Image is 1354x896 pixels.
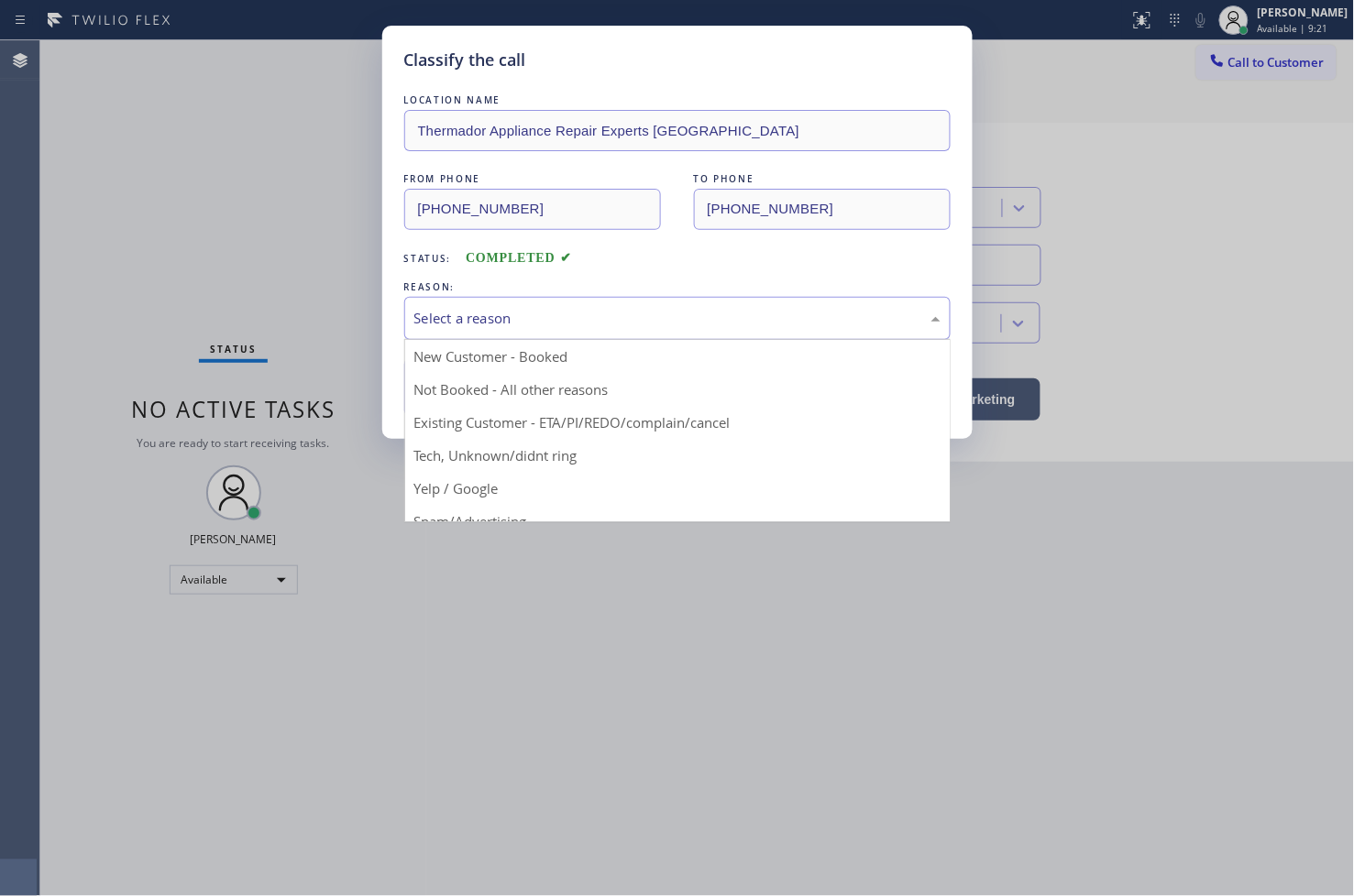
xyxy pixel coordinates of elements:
[414,308,941,329] div: Select a reason
[405,373,950,406] div: Not Booked - All other reasons
[405,505,950,538] div: Spam/Advertising
[466,251,572,265] span: COMPLETED
[694,169,951,189] div: TO PHONE
[404,48,526,72] h5: Classify the call
[404,169,661,189] div: FROM PHONE
[404,189,661,230] input: From phone
[405,439,950,472] div: Tech, Unknown/didnt ring
[694,189,951,230] input: To phone
[404,91,951,110] div: LOCATION NAME
[404,278,951,297] div: REASON:
[404,252,452,265] span: Status:
[405,340,950,373] div: New Customer - Booked
[405,406,950,439] div: Existing Customer - ETA/PI/REDO/complain/cancel
[405,472,950,505] div: Yelp / Google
